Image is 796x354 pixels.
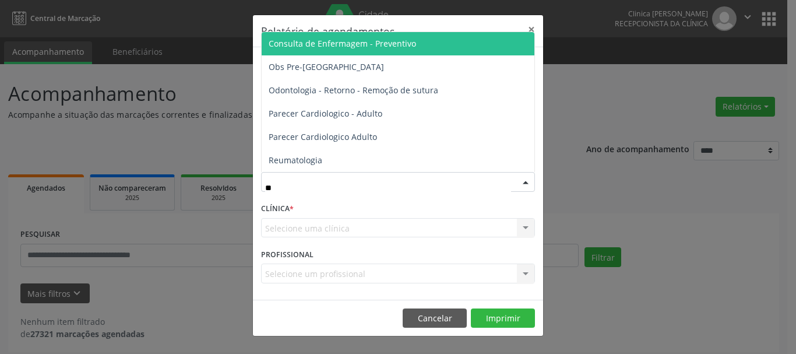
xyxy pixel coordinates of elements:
[269,131,377,142] span: Parecer Cardiologico Adulto
[269,155,322,166] span: Reumatologia
[471,309,535,328] button: Imprimir
[269,85,438,96] span: Odontologia - Retorno - Remoção de sutura
[261,23,395,38] h5: Relatório de agendamentos
[269,108,382,119] span: Parecer Cardiologico - Adulto
[269,38,416,49] span: Consulta de Enfermagem - Preventivo
[269,61,384,72] span: Obs Pre-[GEOGRAPHIC_DATA]
[403,309,467,328] button: Cancelar
[520,15,543,44] button: Close
[261,200,294,218] label: CLÍNICA
[261,246,314,264] label: PROFISSIONAL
